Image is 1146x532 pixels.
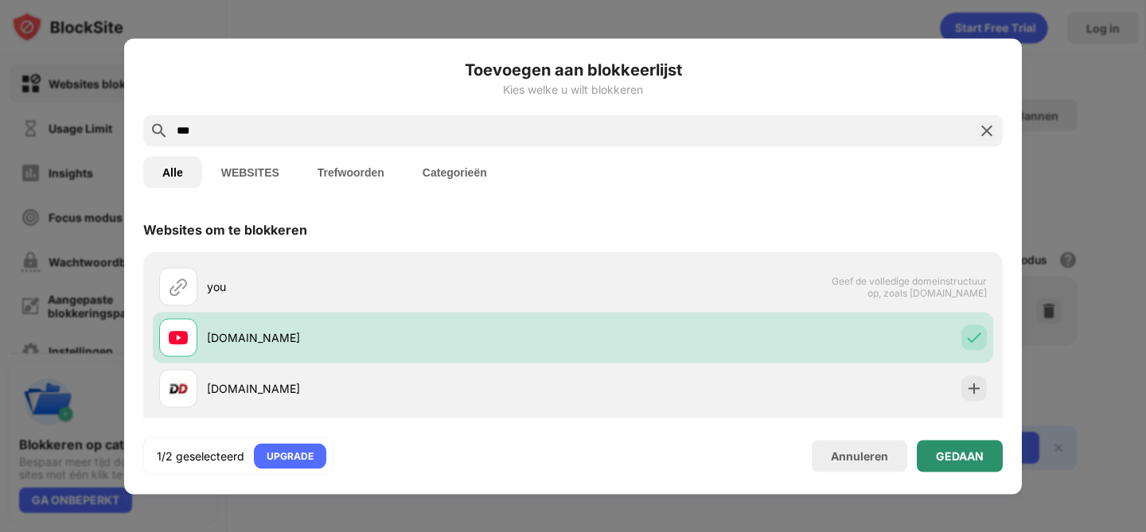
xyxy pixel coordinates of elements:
[977,121,996,140] img: search-close
[207,329,573,346] div: [DOMAIN_NAME]
[157,448,244,464] div: 1/2 geselecteerd
[823,274,987,298] span: Geef de volledige domeinstructuur op, zoals [DOMAIN_NAME]
[207,278,573,295] div: you
[143,156,202,188] button: Alle
[143,83,1003,95] div: Kies welke u wilt blokkeren
[298,156,403,188] button: Trefwoorden
[831,449,888,463] div: Annuleren
[150,121,169,140] img: search.svg
[169,277,188,296] img: url.svg
[403,156,506,188] button: Categorieën
[169,328,188,347] img: favicons
[936,449,984,462] div: GEDAAN
[169,379,188,398] img: favicons
[143,57,1003,81] h6: Toevoegen aan blokkeerlijst
[202,156,298,188] button: WEBSITES
[143,221,307,237] div: Websites om te blokkeren
[267,448,314,464] div: UPGRADE
[207,380,573,397] div: [DOMAIN_NAME]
